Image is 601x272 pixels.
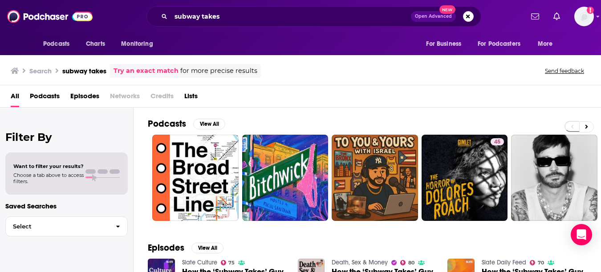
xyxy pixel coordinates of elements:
[574,7,594,26] button: Show profile menu
[426,38,461,50] span: For Business
[7,8,93,25] img: Podchaser - Follow, Share and Rate Podcasts
[37,36,81,52] button: open menu
[528,9,543,24] a: Show notifications dropdown
[415,14,452,19] span: Open Advanced
[30,89,60,107] a: Podcasts
[411,11,456,22] button: Open AdvancedNew
[148,118,225,129] a: PodcastsView All
[420,36,472,52] button: open menu
[478,38,520,50] span: For Podcasters
[221,260,235,265] a: 75
[550,9,564,24] a: Show notifications dropdown
[62,67,106,75] h3: subway takes
[472,36,533,52] button: open menu
[538,38,553,50] span: More
[530,260,544,265] a: 70
[114,66,179,76] a: Try an exact match
[408,261,414,265] span: 80
[542,67,587,75] button: Send feedback
[191,243,223,253] button: View All
[538,261,544,265] span: 70
[121,38,153,50] span: Monitoring
[571,224,592,245] div: Open Intercom Messenger
[5,216,128,236] button: Select
[80,36,110,52] a: Charts
[5,202,128,210] p: Saved Searches
[43,38,69,50] span: Podcasts
[148,242,184,253] h2: Episodes
[494,138,500,147] span: 45
[182,259,217,266] a: Slate Culture
[180,66,257,76] span: for more precise results
[400,260,414,265] a: 80
[148,118,186,129] h2: Podcasts
[574,7,594,26] img: User Profile
[184,89,198,107] a: Lists
[5,131,128,144] h2: Filter By
[532,36,564,52] button: open menu
[146,6,481,27] div: Search podcasts, credits, & more...
[13,163,84,169] span: Want to filter your results?
[150,89,174,107] span: Credits
[332,259,388,266] a: Death, Sex & Money
[110,89,140,107] span: Networks
[228,261,235,265] span: 75
[70,89,99,107] a: Episodes
[11,89,19,107] a: All
[482,259,526,266] a: Slate Daily Feed
[491,138,504,145] a: 45
[13,172,84,184] span: Choose a tab above to access filters.
[86,38,105,50] span: Charts
[587,7,594,14] svg: Add a profile image
[439,5,455,14] span: New
[115,36,164,52] button: open menu
[171,9,411,24] input: Search podcasts, credits, & more...
[29,67,52,75] h3: Search
[193,119,225,129] button: View All
[574,7,594,26] span: Logged in as LTsub
[148,242,223,253] a: EpisodesView All
[422,135,508,221] a: 45
[6,224,109,229] span: Select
